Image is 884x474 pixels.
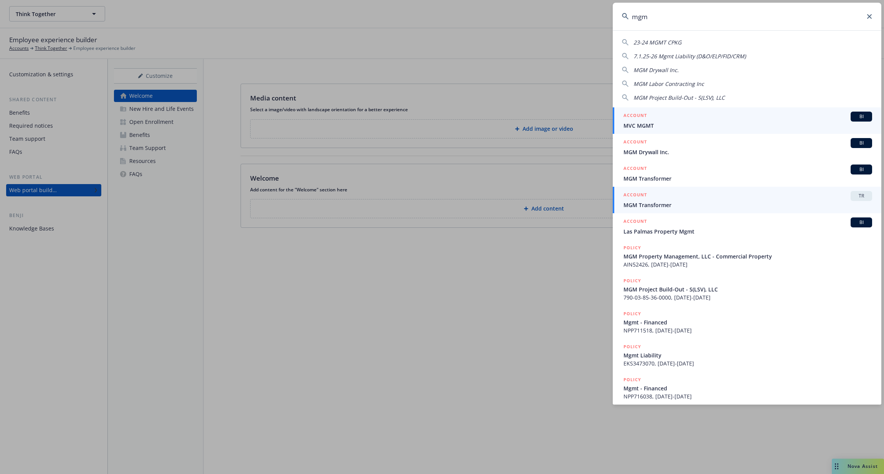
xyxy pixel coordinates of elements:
h5: ACCOUNT [623,191,647,200]
span: TR [854,193,869,199]
input: Search... [613,3,881,30]
span: 23-24 MGMT CPKG [633,39,681,46]
span: BI [854,166,869,173]
span: MGM Project Build-Out - S(LSV), LLC [633,94,725,101]
h5: ACCOUNT [623,112,647,121]
h5: POLICY [623,277,641,285]
a: ACCOUNTTRMGM Transformer [613,187,881,213]
span: MGM Property Management, LLC - Commercial Property [623,252,872,260]
a: ACCOUNTBIMGM Transformer [613,160,881,187]
h5: ACCOUNT [623,165,647,174]
a: POLICYMgmt LiabilityEKS3473070, [DATE]-[DATE] [613,339,881,372]
span: BI [854,219,869,226]
h5: POLICY [623,376,641,383]
span: Mgmt - Financed [623,384,872,392]
h5: POLICY [623,244,641,252]
span: MGM Transformer [623,201,872,209]
a: ACCOUNTBIMVC MGMT [613,107,881,134]
span: NPP716038, [DATE]-[DATE] [623,392,872,400]
h5: POLICY [623,310,641,318]
span: MGM Transformer [623,174,872,183]
span: Mgmt - Financed [623,318,872,326]
a: POLICYMGM Project Build-Out - S(LSV), LLC790-03-85-36-0000, [DATE]-[DATE] [613,273,881,306]
h5: POLICY [623,343,641,351]
span: Las Palmas Property Mgmt [623,227,872,235]
span: MGM Drywall Inc. [633,66,679,74]
a: ACCOUNTBILas Palmas Property Mgmt [613,213,881,240]
a: POLICYMgmt - FinancedNPP711518, [DATE]-[DATE] [613,306,881,339]
span: BI [854,113,869,120]
span: Mgmt Liability [623,351,872,359]
span: MGM Project Build-Out - S(LSV), LLC [623,285,872,293]
span: AIN52426, [DATE]-[DATE] [623,260,872,268]
a: POLICYMgmt - FinancedNPP716038, [DATE]-[DATE] [613,372,881,405]
span: MVC MGMT [623,122,872,130]
span: MGM Labor Contracting Inc [633,80,704,87]
h5: ACCOUNT [623,217,647,227]
span: BI [854,140,869,146]
span: MGM Drywall Inc. [623,148,872,156]
span: 7.1.25-26 Mgmt Liability (D&O/ELP/FID/CRM) [633,53,746,60]
a: ACCOUNTBIMGM Drywall Inc. [613,134,881,160]
span: NPP711518, [DATE]-[DATE] [623,326,872,334]
h5: ACCOUNT [623,138,647,147]
span: EKS3473070, [DATE]-[DATE] [623,359,872,367]
a: POLICYMGM Property Management, LLC - Commercial PropertyAIN52426, [DATE]-[DATE] [613,240,881,273]
span: 790-03-85-36-0000, [DATE]-[DATE] [623,293,872,301]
